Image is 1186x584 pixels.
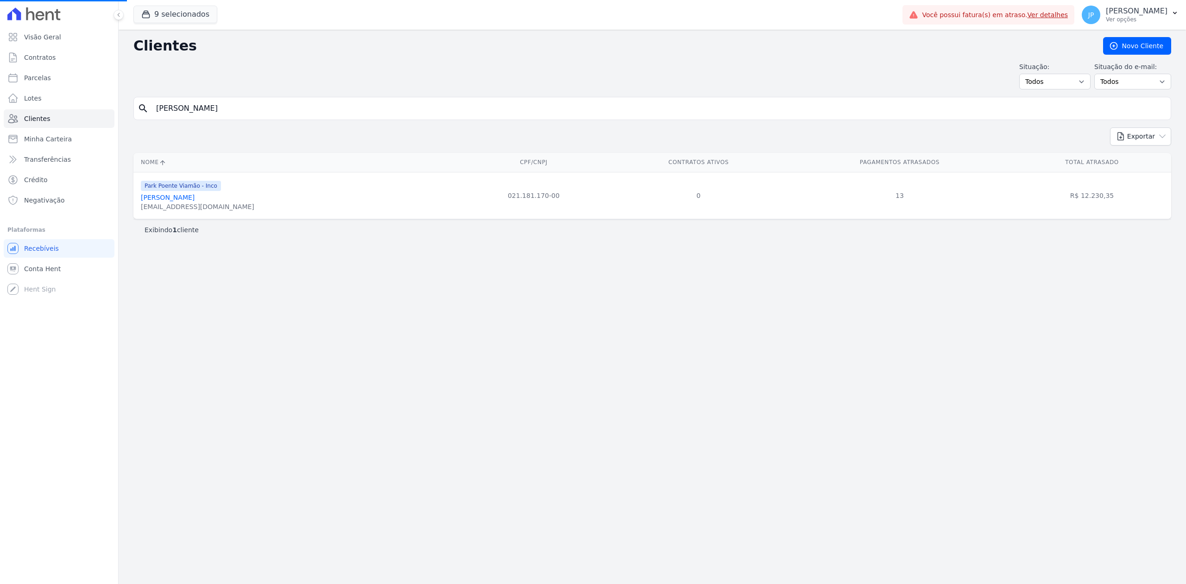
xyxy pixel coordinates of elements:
[7,224,111,235] div: Plataformas
[133,38,1088,54] h2: Clientes
[24,114,50,123] span: Clientes
[4,260,114,278] a: Conta Hent
[457,172,611,219] td: 021.181.170-00
[1019,62,1091,72] label: Situação:
[24,73,51,83] span: Parcelas
[1074,2,1186,28] button: JP [PERSON_NAME] Ver opções
[1106,16,1167,23] p: Ver opções
[172,226,177,234] b: 1
[151,99,1167,118] input: Buscar por nome, CPF ou e-mail
[4,171,114,189] a: Crédito
[4,28,114,46] a: Visão Geral
[1106,6,1167,16] p: [PERSON_NAME]
[133,6,217,23] button: 9 selecionados
[133,153,457,172] th: Nome
[4,69,114,87] a: Parcelas
[141,194,195,201] a: [PERSON_NAME]
[1103,37,1171,55] a: Novo Cliente
[24,134,72,144] span: Minha Carteira
[24,94,42,103] span: Lotes
[1110,127,1171,146] button: Exportar
[611,153,787,172] th: Contratos Ativos
[141,181,221,191] span: Park Poente Viamão - Inco
[145,225,199,235] p: Exibindo cliente
[4,130,114,148] a: Minha Carteira
[1013,153,1171,172] th: Total Atrasado
[4,89,114,108] a: Lotes
[4,239,114,258] a: Recebíveis
[1028,11,1068,19] a: Ver detalhes
[787,172,1013,219] td: 13
[24,155,71,164] span: Transferências
[611,172,787,219] td: 0
[141,202,254,211] div: [EMAIL_ADDRESS][DOMAIN_NAME]
[24,53,56,62] span: Contratos
[138,103,149,114] i: search
[24,264,61,273] span: Conta Hent
[4,150,114,169] a: Transferências
[922,10,1068,20] span: Você possui fatura(s) em atraso.
[4,109,114,128] a: Clientes
[1013,172,1171,219] td: R$ 12.230,35
[24,175,48,184] span: Crédito
[4,191,114,209] a: Negativação
[24,196,65,205] span: Negativação
[787,153,1013,172] th: Pagamentos Atrasados
[24,32,61,42] span: Visão Geral
[457,153,611,172] th: CPF/CNPJ
[1094,62,1171,72] label: Situação do e-mail:
[1088,12,1094,18] span: JP
[4,48,114,67] a: Contratos
[24,244,59,253] span: Recebíveis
